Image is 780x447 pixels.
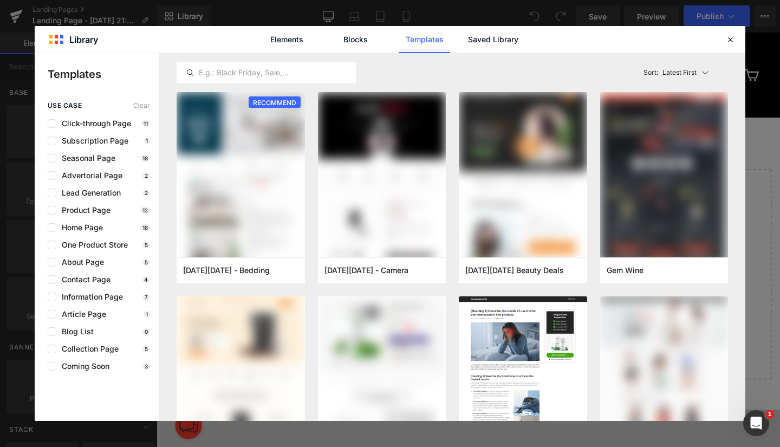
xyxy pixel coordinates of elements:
span: RECOMMEND [249,96,301,109]
span: Sort: [643,69,658,76]
p: 0 [142,328,150,335]
p: or Drag & Drop elements from left sidebar [26,332,629,339]
img: 415fe324-69a9-4270-94dc-8478512c9daa.png [600,92,729,264]
span: Blog List [56,327,94,336]
p: 5 [142,259,150,265]
span: Cyber Monday - Bedding [183,265,270,275]
span: Black Friday - Camera [324,265,408,275]
span: Click-through Page [56,119,131,128]
span: Information Page [56,293,123,301]
a: Coaches [453,33,516,56]
div: Click to open or close social buttons [19,399,48,431]
span: Product Page [56,206,110,215]
p: 2 [142,190,150,196]
a: Explore Template [279,301,376,323]
span: About Page [56,258,104,267]
a: Templates [399,26,450,53]
a: Elements [261,26,313,53]
p: 12 [140,207,150,213]
img: Ryan Read Thrive [22,23,123,66]
p: 5 [142,346,150,352]
svg: ; [19,399,48,427]
span: Gem Wine [607,265,643,275]
p: 2 [142,172,150,179]
span: Advertorial Page [56,171,122,180]
a: Training [256,33,316,56]
iframe: Intercom live chat [743,410,769,436]
p: 1 [144,311,150,318]
p: 18 [140,155,150,161]
p: Templates [48,66,159,82]
p: 7 [142,294,150,300]
span: Clear [133,102,150,109]
span: use case [48,102,82,109]
span: Coming Soon [56,362,109,371]
p: 3 [142,363,150,370]
a: Home [139,33,190,56]
div: Button Chat with Ryan [19,399,48,431]
span: Subscription Page [56,137,128,145]
a: Mentorship [316,33,396,56]
img: bb39deda-7990-40f7-8e83-51ac06fbe917.png [459,92,587,264]
span: Lead Generation [56,189,121,197]
p: Latest First [662,68,697,77]
span: 1 [765,410,774,419]
input: E.g.: Black Friday, Sale,... [177,66,355,79]
p: 18 [140,224,150,231]
div: Social buttons group [19,426,48,431]
a: Saved Library [467,26,519,53]
a: Blocks [330,26,381,53]
span: Seasonal Page [56,154,115,163]
button: Latest FirstSort:Latest First [639,62,729,83]
p: 4 [142,276,150,283]
a: WHOA! [396,33,453,56]
span: Collection Page [56,345,119,353]
span: Home Page [56,223,103,232]
div: Primary [130,16,525,73]
div: Social button group [19,399,48,431]
p: Start building your page [26,169,629,182]
a: Products [190,33,256,56]
span: Article Page [56,310,106,319]
span: Black Friday Beauty Deals [465,265,564,275]
span: One Product Store [56,241,128,249]
p: 11 [141,120,150,127]
p: 5 [142,242,150,248]
span: Contact Page [56,275,110,284]
p: 1 [144,138,150,144]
